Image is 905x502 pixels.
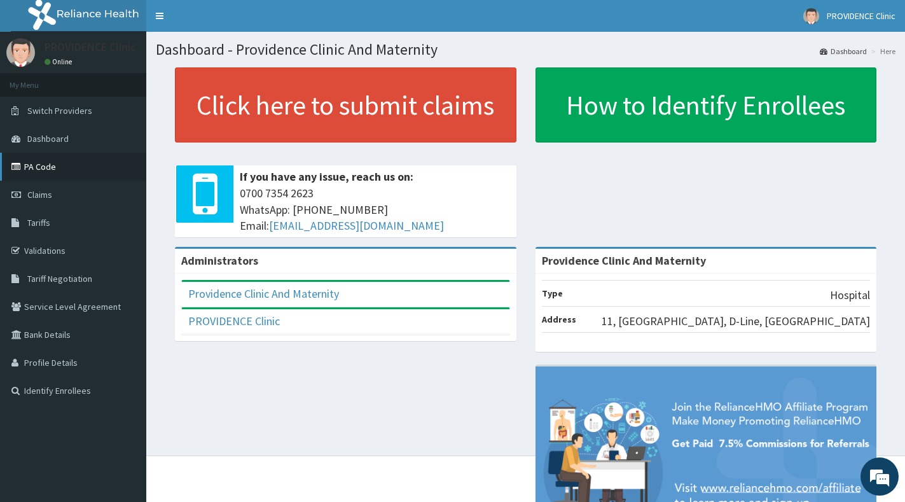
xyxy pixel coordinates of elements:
[27,189,52,200] span: Claims
[820,46,867,57] a: Dashboard
[602,313,870,330] p: 11, [GEOGRAPHIC_DATA], D-Line, [GEOGRAPHIC_DATA]
[181,253,258,268] b: Administrators
[45,57,75,66] a: Online
[803,8,819,24] img: User Image
[27,105,92,116] span: Switch Providers
[6,38,35,67] img: User Image
[45,41,136,53] p: PROVIDENCE Clinic
[188,314,280,328] a: PROVIDENCE Clinic
[535,67,877,143] a: How to Identify Enrollees
[830,287,870,303] p: Hospital
[27,273,92,284] span: Tariff Negotiation
[542,314,576,325] b: Address
[156,41,895,58] h1: Dashboard - Providence Clinic And Maternity
[188,286,339,301] a: Providence Clinic And Maternity
[240,169,413,184] b: If you have any issue, reach us on:
[827,10,895,22] span: PROVIDENCE Clinic
[542,253,706,268] strong: Providence Clinic And Maternity
[27,133,69,144] span: Dashboard
[868,46,895,57] li: Here
[240,185,510,234] span: 0700 7354 2623 WhatsApp: [PHONE_NUMBER] Email:
[175,67,516,143] a: Click here to submit claims
[269,218,444,233] a: [EMAIL_ADDRESS][DOMAIN_NAME]
[27,217,50,228] span: Tariffs
[542,288,563,299] b: Type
